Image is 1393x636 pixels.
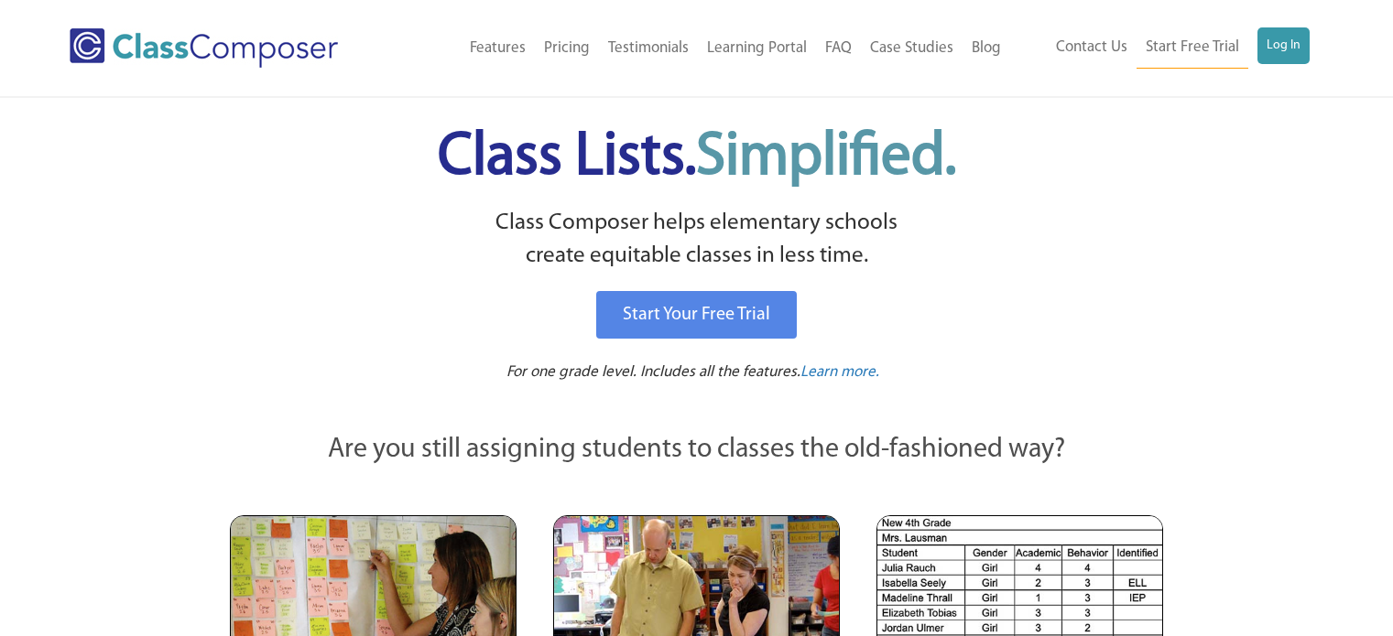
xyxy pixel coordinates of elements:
a: Pricing [535,28,599,69]
a: Testimonials [599,28,698,69]
nav: Header Menu [397,28,1009,69]
a: Learning Portal [698,28,816,69]
span: Simplified. [696,128,956,188]
a: Learn more. [800,361,879,384]
p: Are you still assigning students to classes the old-fashioned way? [230,430,1164,470]
nav: Header Menu [1010,27,1310,69]
a: Start Your Free Trial [596,291,797,339]
p: Class Composer helps elementary schools create equitable classes in less time. [227,207,1167,274]
img: Class Composer [70,28,338,68]
a: FAQ [816,28,861,69]
a: Contact Us [1047,27,1137,68]
a: Features [461,28,535,69]
a: Case Studies [861,28,963,69]
span: Start Your Free Trial [623,306,770,324]
span: Learn more. [800,364,879,380]
a: Log In [1257,27,1310,64]
a: Start Free Trial [1137,27,1248,69]
span: For one grade level. Includes all the features. [506,364,800,380]
span: Class Lists. [438,128,956,188]
a: Blog [963,28,1010,69]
